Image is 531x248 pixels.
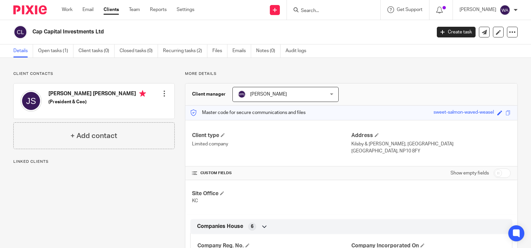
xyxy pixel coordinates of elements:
p: [PERSON_NAME] [460,6,496,13]
a: Clients [104,6,119,13]
a: Create task [437,27,476,37]
img: svg%3E [13,25,27,39]
img: svg%3E [500,5,510,15]
div: sweet-salmon-waved-weasel [433,109,494,117]
p: [GEOGRAPHIC_DATA], NP10 8FY [351,148,511,154]
input: Search [300,8,360,14]
h2: Cap Capital Investments Ltd [32,28,348,35]
span: Companies House [197,223,243,230]
img: svg%3E [238,90,246,98]
a: Audit logs [286,44,311,57]
i: Primary [139,90,146,97]
p: Kilsby & [PERSON_NAME], [GEOGRAPHIC_DATA] [351,141,511,147]
a: Emails [232,44,251,57]
span: Get Support [397,7,422,12]
p: Master code for secure communications and files [190,109,306,116]
h4: [PERSON_NAME] [PERSON_NAME] [48,90,146,99]
img: Pixie [13,5,47,14]
img: svg%3E [20,90,42,112]
a: Open tasks (1) [38,44,73,57]
h5: (President & Ceo) [48,99,146,105]
p: Client contacts [13,71,175,77]
h4: + Add contact [70,131,117,141]
a: Email [82,6,94,13]
a: Details [13,44,33,57]
p: More details [185,71,518,77]
h4: Address [351,132,511,139]
span: 6 [251,223,253,230]
h4: Client type [192,132,351,139]
h4: CUSTOM FIELDS [192,170,351,176]
p: Linked clients [13,159,175,164]
label: Show empty fields [451,170,489,176]
span: [PERSON_NAME] [250,92,287,97]
a: Work [62,6,72,13]
a: Notes (0) [256,44,281,57]
a: Team [129,6,140,13]
a: Client tasks (0) [78,44,115,57]
h4: Site Office [192,190,351,197]
h3: Client manager [192,91,226,98]
a: Files [212,44,227,57]
p: Limited company [192,141,351,147]
a: Settings [177,6,194,13]
span: KC [192,199,198,203]
a: Reports [150,6,167,13]
a: Recurring tasks (2) [163,44,207,57]
a: Closed tasks (0) [120,44,158,57]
